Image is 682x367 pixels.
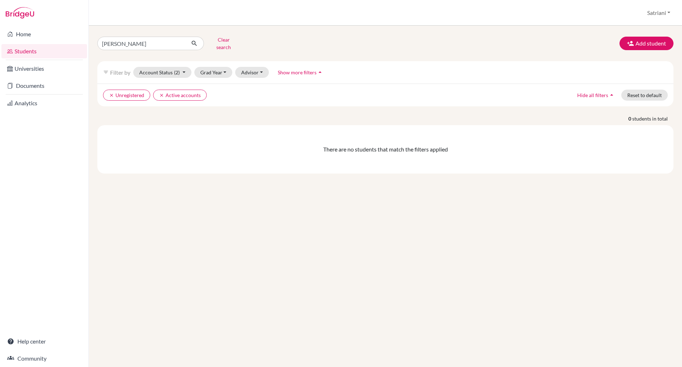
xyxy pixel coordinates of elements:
a: Home [1,27,87,41]
a: Students [1,44,87,58]
i: clear [159,93,164,98]
input: Find student by name... [97,37,185,50]
span: Show more filters [278,69,316,75]
button: Advisor [235,67,269,78]
button: clearUnregistered [103,90,150,101]
button: Reset to default [621,90,668,101]
button: Hide all filtersarrow_drop_up [571,90,621,101]
span: (2) [174,69,180,75]
button: Account Status(2) [133,67,191,78]
span: Hide all filters [577,92,608,98]
button: Clear search [204,34,243,53]
button: Add student [619,37,673,50]
button: clearActive accounts [153,90,207,101]
span: students in total [632,115,673,122]
div: There are no students that match the filters applied [103,145,668,154]
a: Universities [1,62,87,76]
a: Documents [1,79,87,93]
i: clear [109,93,114,98]
button: Grad Year [194,67,233,78]
span: Filter by [110,69,130,76]
strong: 0 [628,115,632,122]
i: filter_list [103,69,109,75]
a: Analytics [1,96,87,110]
a: Community [1,351,87,366]
button: Show more filtersarrow_drop_up [272,67,330,78]
i: arrow_drop_up [316,69,324,76]
a: Help center [1,334,87,349]
img: Bridge-U [6,7,34,18]
i: arrow_drop_up [608,91,615,99]
button: Satriani [644,6,673,20]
